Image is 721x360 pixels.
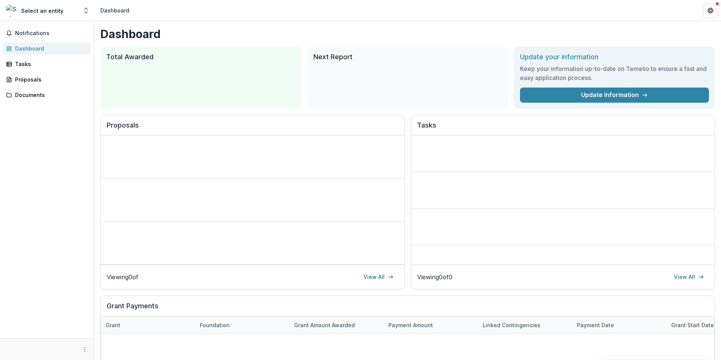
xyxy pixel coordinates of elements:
button: More [80,345,89,354]
a: View All [669,271,709,283]
nav: breadcrumb [97,5,132,16]
h2: Proposals [107,121,398,135]
h2: Total Awarded [106,53,295,61]
h2: Grant Payments [107,302,709,316]
div: Dashboard [100,6,129,14]
h2: Next Report [313,53,502,61]
div: Dashboard [15,45,85,52]
div: Tasks [15,60,85,68]
h1: Dashboard [100,27,715,41]
h3: Keep your information up-to-date on Temelio to ensure a fast and easy application process. [520,64,709,82]
a: Update Information [520,88,709,103]
a: Proposals [3,73,91,86]
span: Notifications [15,30,88,37]
a: View All [359,271,398,283]
a: Dashboard [3,42,91,55]
a: Documents [3,89,91,101]
div: Proposals [15,75,85,83]
h2: Update your information [520,53,709,61]
button: Get Help [703,3,718,18]
button: Open entity switcher [81,3,91,18]
p: Viewing 0 of 0 [417,272,453,282]
p: Viewing 0 of [107,272,138,282]
div: Documents [15,91,85,99]
img: Select an entity [6,5,18,17]
h2: Tasks [417,121,709,135]
button: Notifications [3,27,91,39]
div: Select an entity [21,7,63,15]
a: Tasks [3,58,91,70]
